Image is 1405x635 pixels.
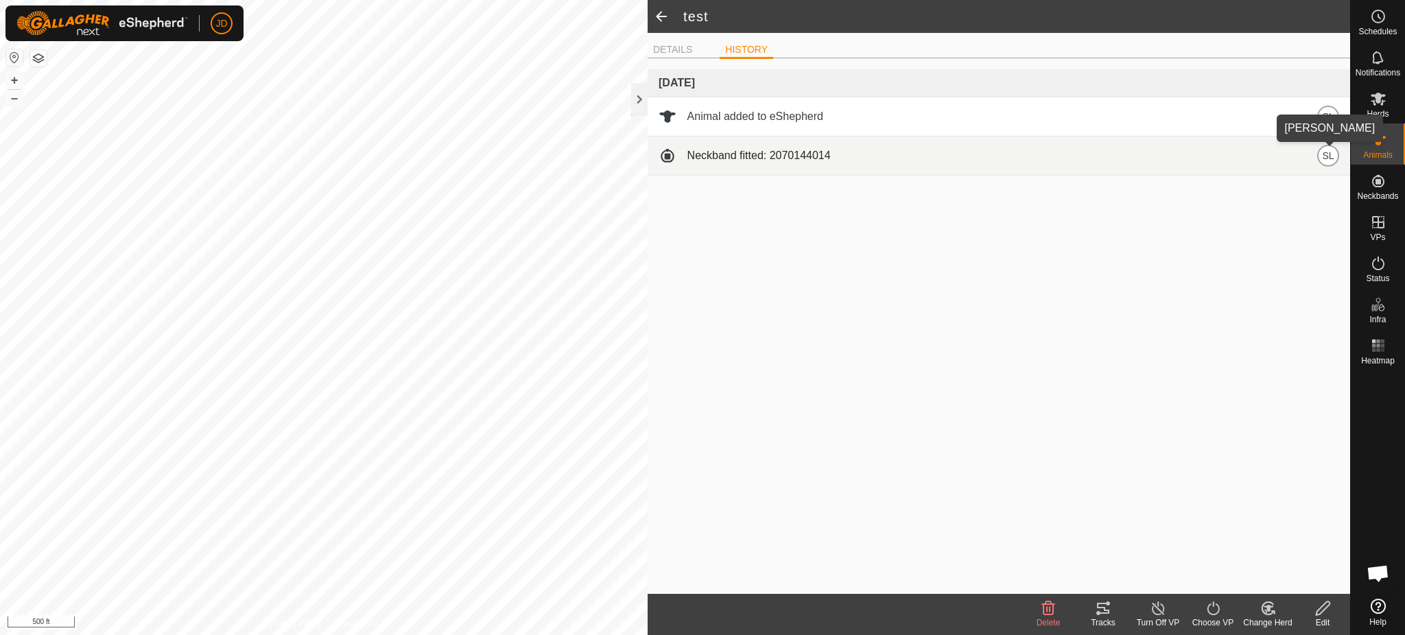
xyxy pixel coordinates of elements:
a: Help [1351,593,1405,632]
span: Infra [1369,315,1386,324]
span: Neckbands [1357,192,1398,200]
img: Gallagher Logo [16,11,188,36]
li: HISTORY [720,43,773,59]
h2: test [683,8,1350,25]
a: Contact Us [338,617,378,630]
span: Heatmap [1361,357,1395,365]
span: Herds [1367,110,1389,118]
span: JD [215,16,227,31]
li: DETAILS [648,43,698,57]
button: + [6,72,23,88]
div: Tracks [1076,616,1131,629]
div: Choose VP [1185,616,1240,629]
div: Change Herd [1240,616,1295,629]
button: Map Layers [30,50,47,67]
span: Status [1366,274,1389,283]
span: Help [1369,618,1386,626]
span: Schedules [1358,27,1397,36]
span: Neckband fitted: 2070144014 [687,147,831,164]
a: Privacy Policy [270,617,321,630]
div: Open chat [1358,553,1399,594]
button: Reset Map [6,49,23,66]
span: SL [1322,148,1334,163]
span: Animals [1363,151,1393,159]
span: Notifications [1356,69,1400,77]
span: VPs [1370,233,1385,241]
div: Edit [1295,616,1350,629]
span: SL [1322,109,1334,124]
button: – [6,90,23,106]
span: Delete [1037,618,1061,627]
span: Animal added to eShepherd [687,108,823,125]
div: Turn Off VP [1131,616,1185,629]
span: [DATE] [659,77,695,88]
